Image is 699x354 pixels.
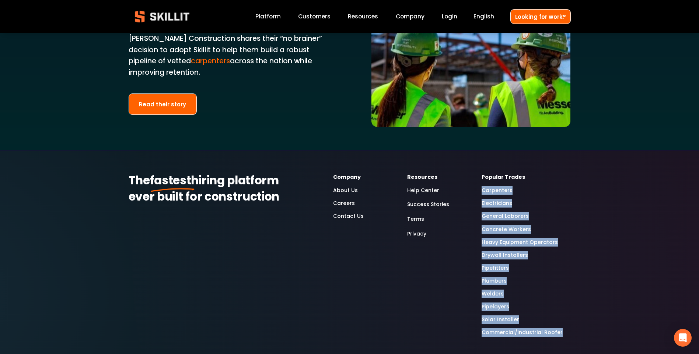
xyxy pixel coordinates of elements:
[129,171,150,191] strong: The
[442,12,457,22] a: Login
[407,229,426,239] a: Privacy
[674,329,692,347] div: Open Intercom Messenger
[482,315,519,324] a: Solar Installer
[482,251,528,259] a: Drywall Installers
[482,277,507,285] a: Plumbers
[407,199,449,209] a: Success Stories
[348,12,378,22] a: folder dropdown
[407,173,437,182] strong: Resources
[129,171,282,208] strong: hiring platform ever built for construction
[473,12,494,22] div: language picker
[333,173,361,182] strong: Company
[482,199,512,208] a: Electricians
[482,238,558,247] a: Heavy Equipment Operators
[482,328,563,337] a: Commercial/Industrial Roofer
[473,12,494,21] span: English
[129,93,197,115] a: Read their story
[396,12,424,22] a: Company
[407,214,424,224] a: Terms
[482,212,529,220] a: General Laborers
[191,56,230,66] a: carpenters
[482,173,525,182] strong: Popular Trades
[482,225,531,234] a: Concrete Workers
[298,12,331,22] a: Customers
[255,12,281,22] a: Platform
[333,212,364,220] a: Contact Us
[482,264,509,272] a: Pipefitters
[150,171,191,191] strong: fastest
[333,199,355,208] a: Careers
[407,186,439,195] a: Help Center
[510,9,571,24] a: Looking for work?
[482,302,509,311] a: Pipelayers
[482,186,513,195] a: Carpenters
[348,12,378,21] span: Resources
[129,4,281,35] strong: [PERSON_NAME]
[333,186,358,195] a: About Us
[129,6,196,28] img: Skillit
[129,33,328,78] p: [PERSON_NAME] Construction shares their “no brainer” decision to adopt Skillit to help them build...
[482,290,504,298] a: Welders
